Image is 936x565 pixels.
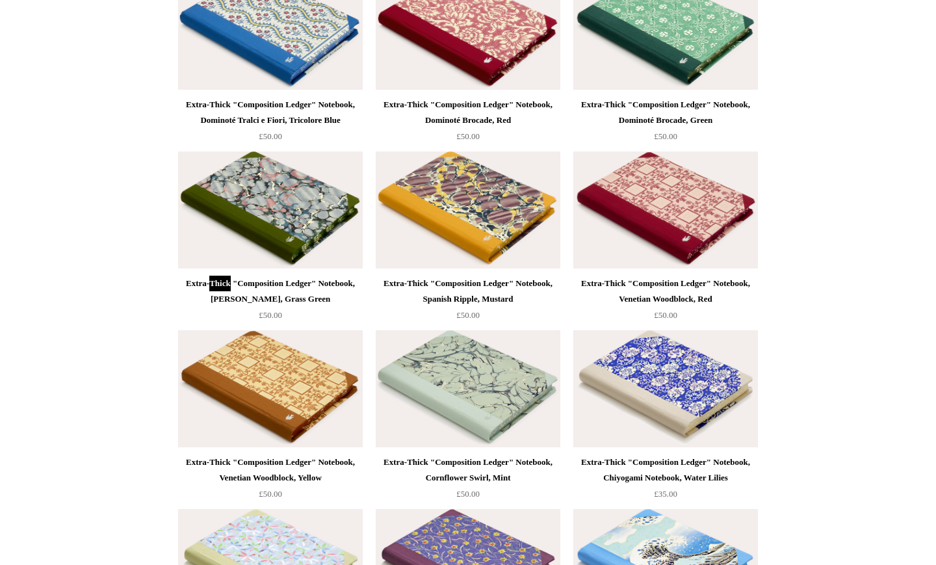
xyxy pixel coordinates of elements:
a: Extra-Thick "Composition Ledger" Notebook, Cornflower Swirl, Mint £50.00 [376,454,560,508]
a: Extra-Thick "Composition Ledger" Notebook, Jewel Ripple, Grass Green Extra-Thick "Composition Led... [178,151,363,269]
a: Extra-Thick "Composition Ledger" Notebook, Cornflower Swirl, Mint Extra-Thick "Composition Ledger... [376,330,560,447]
a: Extra-Thick "Composition Ledger" Notebook, Spanish Ripple, Mustard £50.00 [376,276,560,329]
div: Extra-Thick "Composition Ledger" Notebook, Dominoté Brocade, Green [577,97,755,128]
div: Extra-Thick "Composition Ledger" Notebook, Venetian Woodblock, Red [577,276,755,307]
img: Extra-Thick "Composition Ledger" Notebook, Spanish Ripple, Mustard [376,151,560,269]
a: Extra-Thick "Composition Ledger" Notebook, Dominoté Tralci e Fiori, Tricolore Blue £50.00 [178,97,363,150]
span: £35.00 [654,489,677,499]
span: £50.00 [259,489,282,499]
span: £50.00 [456,489,480,499]
div: Extra-Thick "Composition Ledger" Notebook, Dominoté Brocade, Red [379,97,557,128]
a: Extra-Thick "Composition Ledger" Notebook, Dominoté Brocade, Red £50.00 [376,97,560,150]
img: Extra-Thick "Composition Ledger" Notebook, Jewel Ripple, Grass Green [178,151,363,269]
a: Extra-Thick "Composition Ledger" Notebook, Chiyogami Notebook, Water Lilies £35.00 [573,454,758,508]
span: £50.00 [456,310,480,320]
a: Extra-Thick "Composition Ledger" Notebook, Venetian Woodblock, Yellow Extra-Thick "Composition Le... [178,330,363,447]
span: £50.00 [456,131,480,141]
div: Extra-Thick "Composition Ledger" Notebook, Venetian Woodblock, Yellow [181,454,359,486]
a: Extra-Thick "Composition Ledger" Notebook, Spanish Ripple, Mustard Extra-Thick "Composition Ledge... [376,151,560,269]
div: Extra-Thick "Composition Ledger" Notebook, Dominoté Tralci e Fiori, Tricolore Blue [181,97,359,128]
span: £50.00 [259,131,282,141]
img: Extra-Thick "Composition Ledger" Notebook, Cornflower Swirl, Mint [376,330,560,447]
img: Extra-Thick "Composition Ledger" Notebook, Chiyogami Notebook, Water Lilies [573,330,758,447]
span: £50.00 [654,131,677,141]
a: Extra-Thick "Composition Ledger" Notebook, Venetian Woodblock, Yellow £50.00 [178,454,363,508]
a: Extra-Thick "Composition Ledger" Notebook, Venetian Woodblock, Red £50.00 [573,276,758,329]
a: Extra-Thick "Composition Ledger" Notebook, Chiyogami Notebook, Water Lilies Extra-Thick "Composit... [573,330,758,447]
a: Extra-Thick "Composition Ledger" Notebook, [PERSON_NAME], Grass Green £50.00 [178,276,363,329]
div: Extra-Thick "Composition Ledger" Notebook, Spanish Ripple, Mustard [379,276,557,307]
a: Extra-Thick "Composition Ledger" Notebook, Venetian Woodblock, Red Extra-Thick "Composition Ledge... [573,151,758,269]
span: £50.00 [259,310,282,320]
div: Extra-Thick "Composition Ledger" Notebook, Cornflower Swirl, Mint [379,454,557,486]
span: £50.00 [654,310,677,320]
img: Extra-Thick "Composition Ledger" Notebook, Venetian Woodblock, Yellow [178,330,363,447]
div: Extra-Thick "Composition Ledger" Notebook, Chiyogami Notebook, Water Lilies [577,454,755,486]
div: Extra-Thick "Composition Ledger" Notebook, [PERSON_NAME], Grass Green [181,276,359,307]
img: Extra-Thick "Composition Ledger" Notebook, Venetian Woodblock, Red [573,151,758,269]
a: Extra-Thick "Composition Ledger" Notebook, Dominoté Brocade, Green £50.00 [573,97,758,150]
